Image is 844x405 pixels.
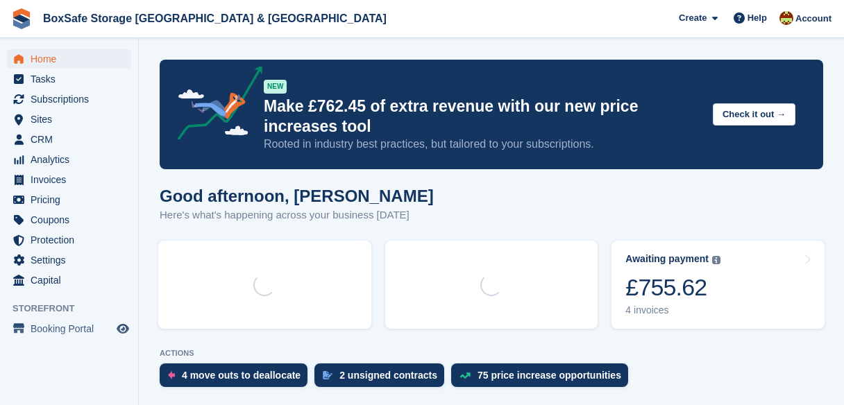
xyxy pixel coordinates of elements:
[7,150,131,169] a: menu
[7,230,131,250] a: menu
[168,371,175,379] img: move_outs_to_deallocate_icon-f764333ba52eb49d3ac5e1228854f67142a1ed5810a6f6cc68b1a99e826820c5.svg
[7,49,131,69] a: menu
[31,170,114,189] span: Invoices
[166,66,263,145] img: price-adjustments-announcement-icon-8257ccfd72463d97f412b2fc003d46551f7dbcb40ab6d574587a9cd5c0d94...
[459,372,471,379] img: price_increase_opportunities-93ffe204e8149a01c8c9dc8f82e8f89637d9d84a8eef4429ea346261dce0b2c0.svg
[7,190,131,209] a: menu
[11,8,32,29] img: stora-icon-8386f47178a22dfd0bd8f6a31ec36ba5ce8667c1dd55bd0f319d3a0aa187defe.svg
[712,256,720,264] img: icon-info-grey-7440780725fd019a000dd9b08b2336e03edf1995a4989e88bcd33f0948082b44.svg
[7,210,131,230] a: menu
[625,304,720,316] div: 4 invoices
[160,349,823,358] p: ACTIONS
[7,110,131,129] a: menu
[264,80,287,94] div: NEW
[160,207,434,223] p: Here's what's happening across your business [DATE]
[31,190,114,209] span: Pricing
[7,250,131,270] a: menu
[625,273,720,302] div: £755.62
[451,363,635,394] a: 75 price increase opportunities
[7,319,131,338] a: menu
[160,363,314,394] a: 4 move outs to deallocate
[779,11,793,25] img: Kim
[713,103,795,126] button: Check it out →
[795,12,832,26] span: Account
[31,319,114,338] span: Booking Portal
[182,370,301,381] div: 4 move outs to deallocate
[37,7,392,30] a: BoxSafe Storage [GEOGRAPHIC_DATA] & [GEOGRAPHIC_DATA]
[7,270,131,290] a: menu
[264,96,702,137] p: Make £762.45 of extra revenue with our new price increases tool
[31,270,114,290] span: Capital
[31,230,114,250] span: Protection
[748,11,767,25] span: Help
[31,69,114,89] span: Tasks
[7,130,131,149] a: menu
[264,137,702,152] p: Rooted in industry best practices, but tailored to your subscriptions.
[115,320,131,337] a: Preview store
[31,150,114,169] span: Analytics
[31,110,114,129] span: Sites
[31,210,114,230] span: Coupons
[323,371,332,379] img: contract_signature_icon-13c848040528278c33f63329250d36e43548de30e8caae1d1a13099fd9432cc5.svg
[314,363,451,394] a: 2 unsigned contracts
[31,49,114,69] span: Home
[7,89,131,109] a: menu
[7,170,131,189] a: menu
[339,370,437,381] div: 2 unsigned contracts
[31,89,114,109] span: Subscriptions
[611,241,825,329] a: Awaiting payment £755.62 4 invoices
[31,250,114,270] span: Settings
[679,11,707,25] span: Create
[625,253,709,265] div: Awaiting payment
[478,370,621,381] div: 75 price increase opportunities
[12,302,138,316] span: Storefront
[7,69,131,89] a: menu
[160,187,434,205] h1: Good afternoon, [PERSON_NAME]
[31,130,114,149] span: CRM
